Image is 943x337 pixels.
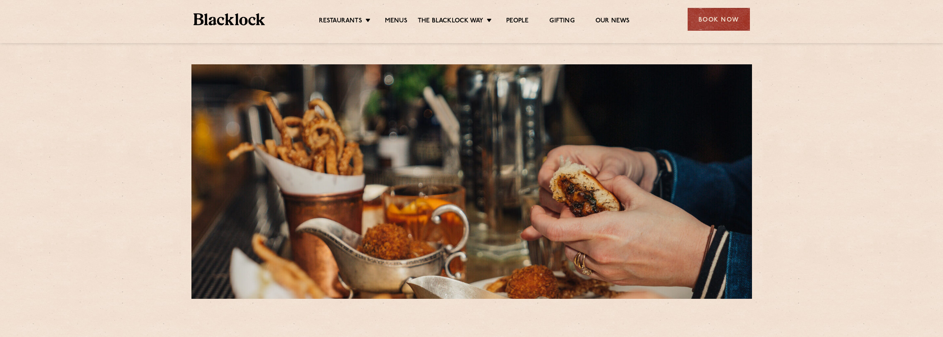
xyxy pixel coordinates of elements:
[688,8,750,31] div: Book Now
[506,17,529,26] a: People
[418,17,483,26] a: The Blacklock Way
[319,17,362,26] a: Restaurants
[385,17,407,26] a: Menus
[549,17,574,26] a: Gifting
[193,13,265,25] img: BL_Textured_Logo-footer-cropped.svg
[595,17,630,26] a: Our News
